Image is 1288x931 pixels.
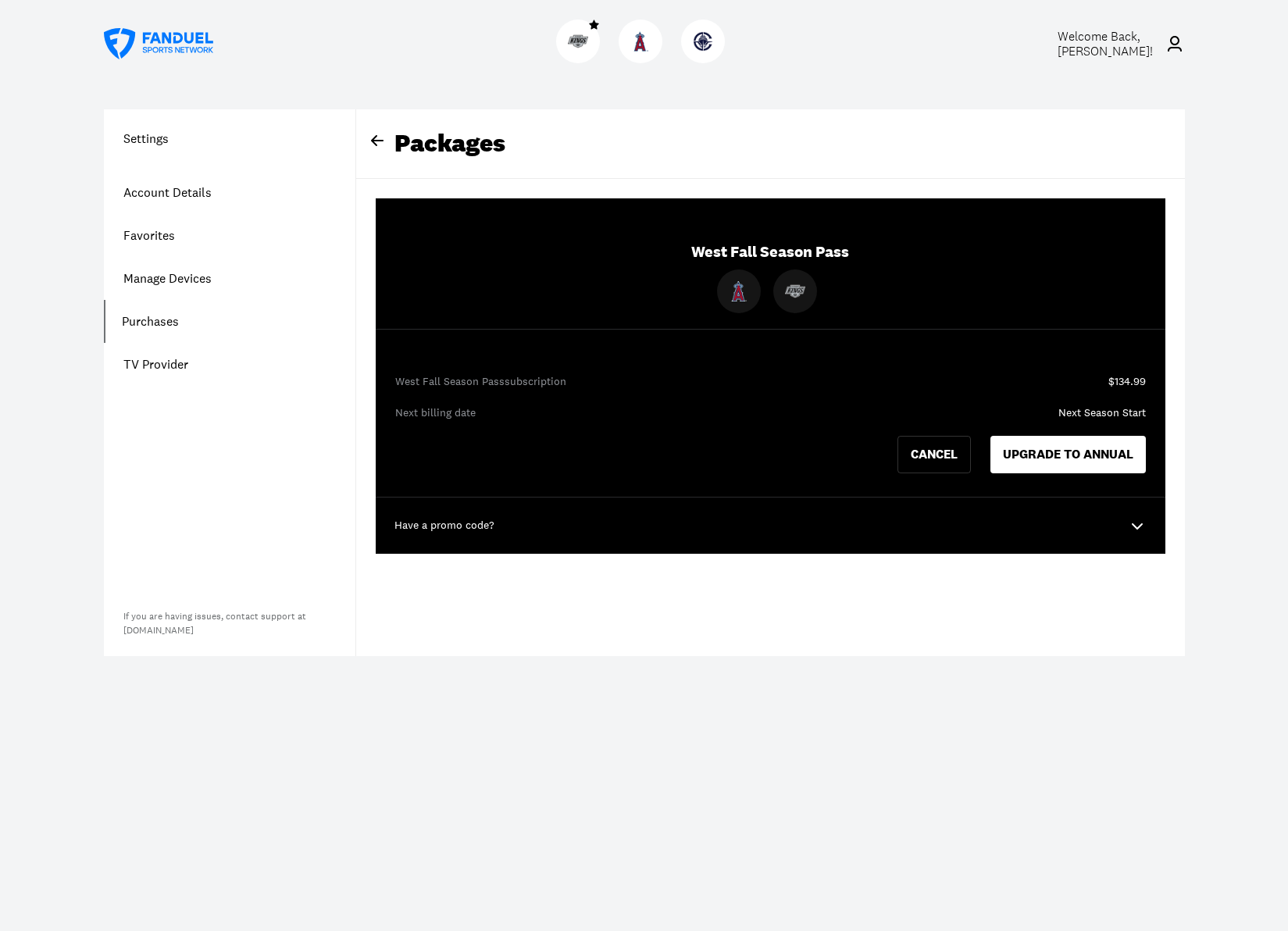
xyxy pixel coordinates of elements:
div: $134.99 [1108,374,1146,390]
div: West Fall Season Pass subscription [395,374,1108,390]
img: Angels [729,281,749,301]
div: West Fall Season Pass [376,224,1165,330]
img: Clippers [693,31,713,52]
a: If you are having issues, contact support at[DOMAIN_NAME] [123,610,306,637]
a: FanDuel Sports Network [104,28,213,59]
h1: Settings [104,129,355,148]
span: Welcome Back, [PERSON_NAME] ! [1058,28,1153,59]
img: Kings [785,281,805,301]
img: Kings [568,31,588,52]
button: UPGRADE TO ANNUAL [990,436,1146,473]
a: AngelsAngels [619,51,669,66]
div: Packages [356,109,1185,179]
div: Next Season Start [1058,405,1146,421]
a: TV Provider [104,343,355,386]
p: Have a promo code? [394,518,494,533]
a: KingsKings [556,51,606,66]
img: Angels [630,31,651,52]
a: ClippersClippers [681,51,731,66]
a: Purchases [104,300,355,343]
a: Favorites [104,214,355,257]
div: Next billing date [395,405,1146,421]
a: Account Details [104,171,355,214]
a: Manage Devices [104,257,355,300]
a: Welcome Back,[PERSON_NAME]! [1022,29,1185,59]
button: Cancel [897,436,971,473]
